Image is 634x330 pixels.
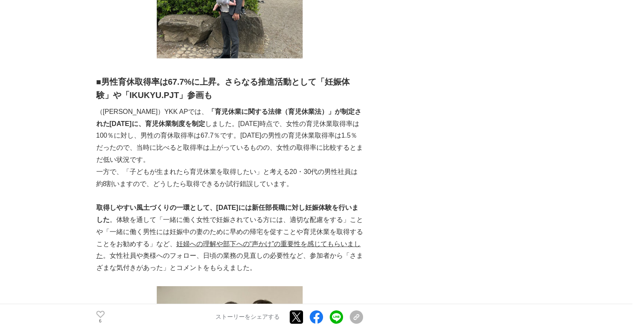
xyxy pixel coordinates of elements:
[96,319,105,323] p: 6
[96,202,363,274] p: 。体験を通して「一緒に働く女性で妊娠されている方には、適切な配慮をする」ことや「一緒に働く男性には妊娠中の妻のために早めの帰宅を促すことや育児休業を取得することをお勧めする」など、 。女性社員や...
[216,313,280,321] p: ストーリーをシェアする
[96,106,363,166] p: （[PERSON_NAME]）YKK APでは、 しました。[DATE]時点で、女性の育児休業取得率は100％に対し、男性の育休取得率は67.7％です。[DATE]の男性の育児休業取得率は1.5...
[96,240,361,259] u: 妊婦への理解や部下への“声かけ”の重要性を感じてもらいました
[96,204,358,223] strong: 取得しやすい風土づくりの一環として、[DATE]には新任部長職に対し妊娠体験を行いました
[96,166,363,190] p: 一方で、「子どもが生まれたら育児休業を取得したい」と考える20・30代の男性社員は約8割いますので、どうしたら取得できるか試行錯誤しています。
[96,108,362,127] strong: 「育児休業に関する法律（育児休業法）」が制定された[DATE]に、育児休業制度を制定
[96,75,363,102] h2: ■男性育休取得率は67.7%に上昇。さらなる推進活動として「妊娠体験」や「IKUKYU.PJT」参画も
